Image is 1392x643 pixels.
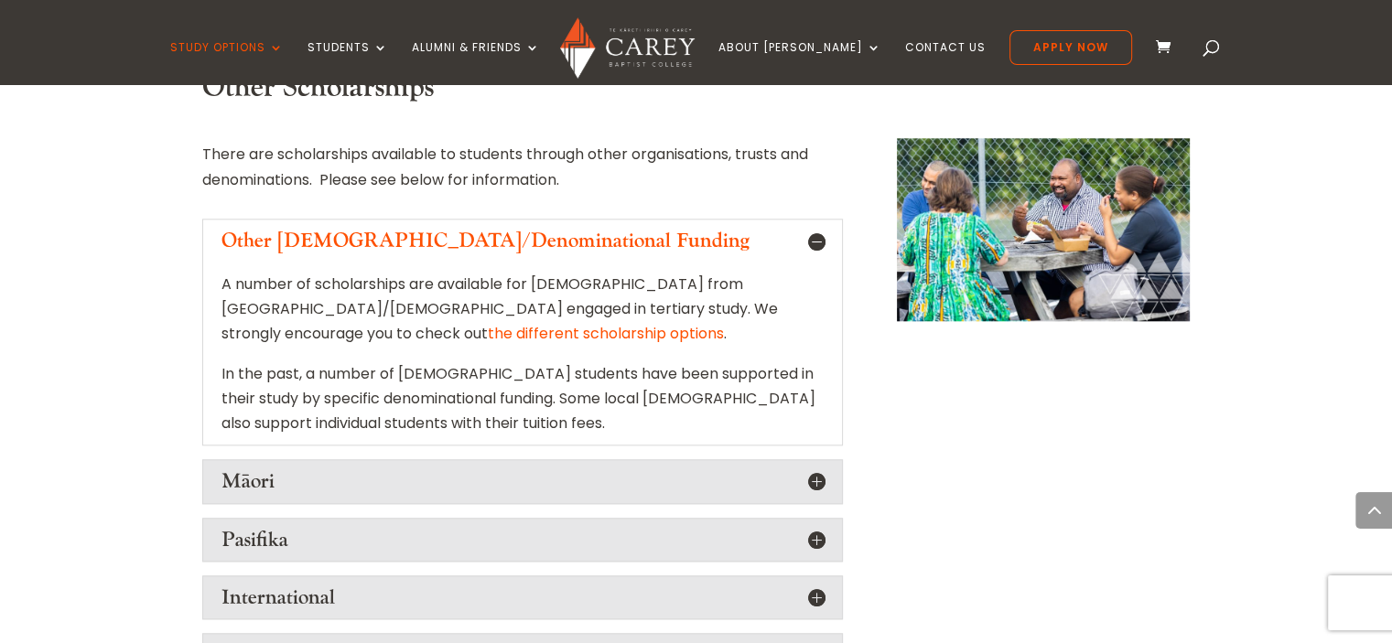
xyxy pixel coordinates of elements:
[202,142,843,191] p: There are scholarships available to students through other organisations, trusts and denomination...
[170,41,284,84] a: Study Options
[202,70,843,114] h3: Other Scholarships
[221,272,824,361] p: A number of scholarships are available for [DEMOGRAPHIC_DATA] from [GEOGRAPHIC_DATA]/[DEMOGRAPHIC...
[221,528,824,552] h5: Pasifika
[488,323,724,344] a: the different scholarship options
[905,41,986,84] a: Contact Us
[718,41,881,84] a: About [PERSON_NAME]
[1009,30,1132,65] a: Apply Now
[221,469,824,493] h5: Māori
[412,41,540,84] a: Alumni & Friends
[308,41,388,84] a: Students
[560,17,695,79] img: Carey Baptist College
[221,361,824,436] p: In the past, a number of [DEMOGRAPHIC_DATA] students have been supported in their study by specif...
[221,585,824,609] h5: International
[221,229,824,252] h5: Other [DEMOGRAPHIC_DATA]/Denominational Funding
